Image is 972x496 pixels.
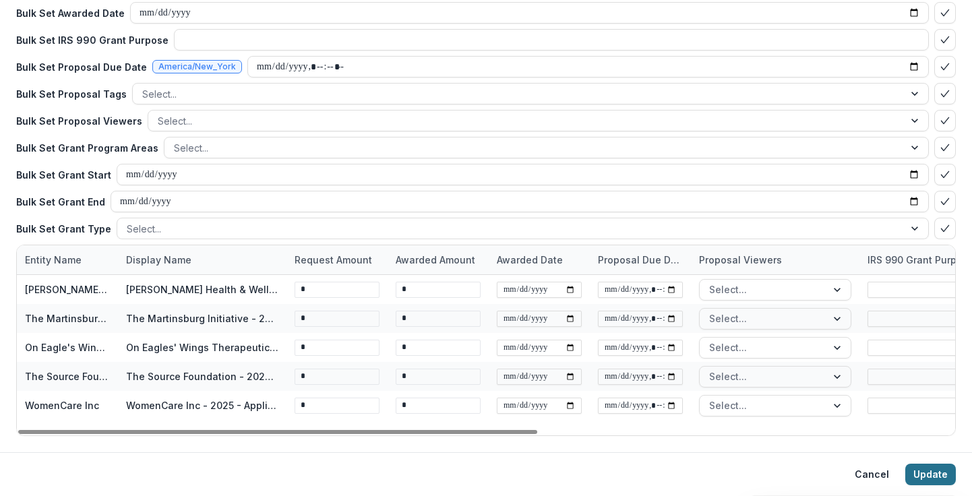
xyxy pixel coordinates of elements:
div: Entity Name [17,245,118,274]
p: Bulk Set Grant Type [16,222,111,236]
p: Request Amount [295,253,372,267]
div: The Source Foundation - 2025 - Application Form [126,369,278,383]
div: [PERSON_NAME] Memorial Inc [25,282,110,297]
p: Bulk Set Proposal Tags [16,87,127,101]
div: Entity Name [17,253,90,267]
div: Proposal Viewers [691,253,790,267]
button: bulk-confirm-option [934,29,956,51]
div: WomenCare Inc [25,398,99,412]
div: On Eagles' Wings Therapeutic Horsemanship - 2025 - Application Form [126,340,278,354]
div: The Source Foundation [25,369,110,383]
button: bulk-confirm-option [934,191,956,212]
button: Cancel [847,464,897,485]
div: Proposal Due Date [590,253,691,267]
div: Proposal Due Date [590,245,691,274]
div: Display Name [118,253,200,267]
p: Bulk Set Grant Start [16,168,111,182]
button: bulk-confirm-option [934,56,956,77]
div: Awarded Date [489,245,590,274]
button: bulk-confirm-option [934,137,956,158]
p: Bulk Set Grant End [16,195,105,209]
button: Update [905,464,956,485]
div: Awarded Amount [388,245,489,274]
p: Bulk Set Proposal Due Date [16,60,147,74]
p: Bulk Set Awarded Date [16,6,125,20]
button: bulk-confirm-option [934,110,956,131]
div: On Eagle's Wings Therapeutic Horsemanship [25,340,110,354]
div: [PERSON_NAME] Health & Wellness Center, Inc. - 2025 - Application Form [126,282,278,297]
button: bulk-confirm-option [934,164,956,185]
div: Awarded Amount [388,253,483,267]
div: WomenCare Inc - 2025 - Application Form [126,398,278,412]
button: bulk-confirm-option [934,2,956,24]
p: Bulk Set Grant Program Areas [16,141,158,155]
div: Awarded Date [489,253,571,267]
div: Display Name [118,245,286,274]
p: Bulk Set Proposal Viewers [16,114,142,128]
div: The Martinsburg Initiative [25,311,110,325]
div: Request Amount [286,245,388,274]
button: bulk-confirm-option [934,218,956,239]
div: The Martinsburg Initiative - 2025 - Application Form [126,311,278,325]
button: bulk-confirm-option [934,83,956,104]
p: Bulk Set IRS 990 Grant Purpose [16,33,169,47]
div: Proposal Viewers [691,245,859,274]
span: America/New_York [158,62,236,71]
